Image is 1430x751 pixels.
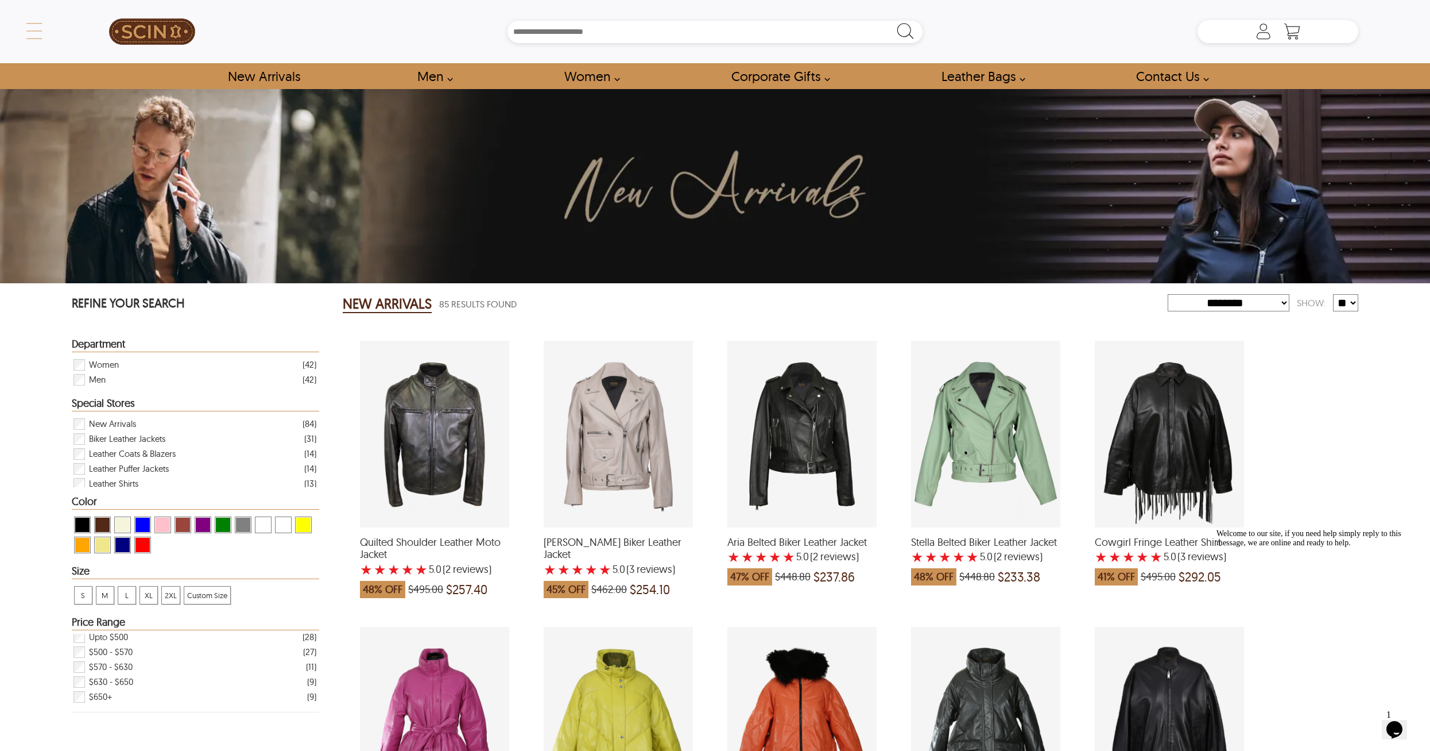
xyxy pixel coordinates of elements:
[1281,23,1304,40] a: Shopping Cart
[360,520,509,604] a: Quilted Shoulder Leather Moto Jacket with a 5 Star Rating 2 Product Review which was at a price o...
[109,6,195,57] img: SCIN
[89,630,128,645] span: Upto $500
[89,357,119,372] span: Women
[75,587,92,604] span: S
[304,461,316,476] div: ( 14 )
[303,630,316,644] div: ( 28 )
[1002,551,1040,563] span: reviews
[303,372,316,387] div: ( 42 )
[544,536,693,561] span: Nora Belted Biker Leather Jacket
[1185,551,1223,563] span: reviews
[307,690,316,704] div: ( 9 )
[782,551,795,563] label: 5 rating
[1289,293,1333,313] div: Show:
[96,586,114,604] div: View M New Arrivals
[89,660,133,675] span: $570 - $630
[215,517,231,533] div: View Green New Arrivals
[1123,63,1215,89] a: contact-us
[557,564,570,575] label: 2 rating
[304,446,316,461] div: ( 14 )
[94,517,111,533] div: View Brown ( Brand Color ) New Arrivals
[727,536,877,549] span: Aria Belted Biker Leather Jacket
[94,537,111,553] div: View Khaki New Arrivals
[72,295,319,314] p: REFINE YOUR SEARCH
[626,564,634,575] span: (3
[72,496,319,510] div: Heading Filter New Arrivals by Color
[959,571,995,583] span: $448.80
[994,551,1002,563] span: (2
[1177,551,1226,563] span: )
[451,564,489,575] span: reviews
[796,551,809,563] label: 5.0
[810,551,818,563] span: (2
[585,564,598,575] label: 4 rating
[162,587,180,604] span: 2XL
[89,476,138,491] span: Leather Shirts
[1095,536,1244,549] span: Cowgirl Fringe Leather Shirt
[89,675,133,690] span: $630 - $650
[630,584,670,595] span: $254.10
[1141,571,1176,583] span: $495.00
[911,536,1060,549] span: Stella Belted Biker Leather Jacket
[360,536,509,561] span: Quilted Shoulder Leather Moto Jacket
[415,564,428,575] label: 5 rating
[911,551,924,563] label: 1 rating
[118,586,136,604] div: View L New Arrivals
[72,675,316,690] div: Filter $630 - $650 New Arrivals
[911,520,1060,592] a: Stella Belted Biker Leather Jacket with a 5 Star Rating 2 Product Review which was at a price of ...
[439,297,517,311] span: 85 Results Found
[72,338,319,352] div: Heading Filter New Arrivals by Department
[718,63,836,89] a: Shop Leather Corporate Gifts
[998,571,1040,583] span: $233.38
[755,551,768,563] label: 3 rating
[360,581,405,598] span: 48% OFF
[89,417,136,432] span: New Arrivals
[443,564,491,575] span: )
[89,432,165,446] span: Biker Leather Jackets
[275,517,292,533] div: View White New Arrivals
[255,517,272,533] div: View One Color New Arrivals
[813,571,855,583] span: $237.86
[184,586,231,604] div: View Custom Size New Arrivals
[810,551,859,563] span: )
[404,63,459,89] a: shop men's leather jackets
[307,675,316,689] div: ( 9 )
[613,564,625,575] label: 5.0
[74,537,91,553] div: View Orange New Arrivals
[343,295,432,313] h2: NEW ARRIVALS
[925,551,937,563] label: 2 rating
[544,581,588,598] span: 45% OFF
[72,432,316,446] div: Filter Biker Leather Jackets New Arrivals
[72,446,316,461] div: Filter Leather Coats & Blazers New Arrivals
[72,690,316,704] div: Filter $650+ New Arrivals
[114,537,131,553] div: View Navy New Arrivals
[72,565,319,579] div: Heading Filter New Arrivals by Size
[304,432,316,446] div: ( 31 )
[154,517,171,533] div: View Pink New Arrivals
[994,551,1043,563] span: )
[215,63,313,89] a: Shop New Arrivals
[89,645,133,660] span: $500 - $570
[1095,520,1244,592] a: Cowgirl Fringe Leather Shirt with a 5 Star Rating 3 Product Review which was at a price of $495.0...
[72,660,316,675] div: Filter $570 - $630 New Arrivals
[89,446,176,461] span: Leather Coats & Blazers
[408,584,443,595] span: $495.00
[89,690,112,704] span: $650+
[727,568,772,586] span: 47% OFF
[775,571,811,583] span: $448.80
[429,564,441,575] label: 5.0
[551,63,626,89] a: Shop Women Leather Jackets
[74,517,91,533] div: View Black New Arrivals
[175,517,191,533] div: View Cognac New Arrivals
[1212,525,1419,699] iframe: chat widget
[303,417,316,431] div: ( 84 )
[72,617,319,630] div: Heading Filter New Arrivals by Price Range
[72,476,316,491] div: Filter Leather Shirts New Arrivals
[114,517,131,533] div: View Beige New Arrivals
[74,586,92,604] div: View S New Arrivals
[544,520,693,604] a: Nora Belted Biker Leather Jacket with a 5 Star Rating 3 Product Review which was at a price of $4...
[72,417,316,432] div: Filter New Arrivals New Arrivals
[295,517,312,533] div: View Yellow New Arrivals
[1164,551,1176,563] label: 5.0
